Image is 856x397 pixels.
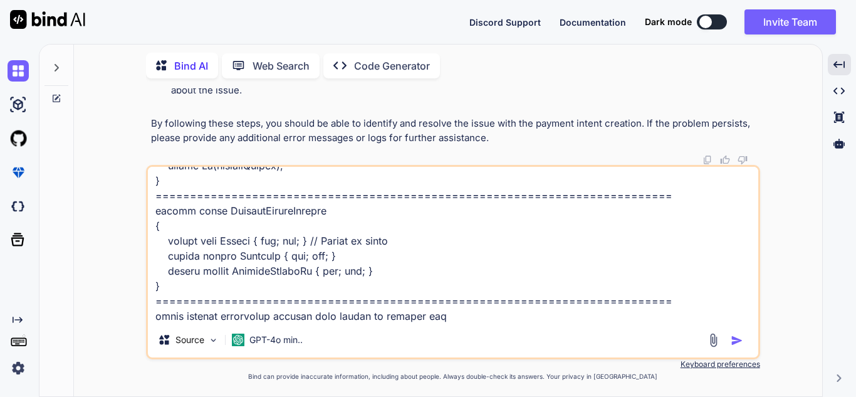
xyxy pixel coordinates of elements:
[8,162,29,183] img: premium
[146,359,760,369] p: Keyboard preferences
[731,334,743,347] img: icon
[738,155,748,165] img: dislike
[148,167,758,322] textarea: $.lore({ ips: '/Dolo/SitameTconsecTetura', // Elit SED doeiusmo tempor: 'INCI', utlaborEetd: 'mag...
[174,58,208,73] p: Bind AI
[8,94,29,115] img: ai-studio
[208,335,219,346] img: Pick Models
[469,17,541,28] span: Discord Support
[744,9,836,34] button: Invite Team
[232,334,244,346] img: GPT-4o mini
[469,16,541,29] button: Discord Support
[8,60,29,82] img: chat
[8,128,29,149] img: githubLight
[10,10,85,29] img: Bind AI
[702,155,712,165] img: copy
[175,334,204,346] p: Source
[8,196,29,217] img: darkCloudIdeIcon
[151,117,758,145] p: By following these steps, you should be able to identify and resolve the issue with the payment i...
[249,334,303,346] p: GPT-4o min..
[645,16,692,28] span: Dark mode
[253,58,310,73] p: Web Search
[706,333,721,347] img: attachment
[8,357,29,379] img: settings
[354,58,430,73] p: Code Generator
[560,17,626,28] span: Documentation
[720,155,730,165] img: like
[146,372,760,381] p: Bind can provide inaccurate information, including about people. Always double-check its answers....
[560,16,626,29] button: Documentation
